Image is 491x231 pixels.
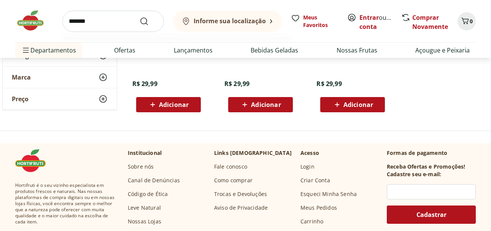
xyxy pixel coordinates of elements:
[387,163,465,170] h3: Receba Ofertas e Promoções!
[128,163,154,170] a: Sobre nós
[415,46,470,55] a: Açougue e Peixaria
[343,102,373,108] span: Adicionar
[412,13,448,31] a: Comprar Novamente
[300,149,319,157] p: Acesso
[12,95,29,103] span: Preço
[387,149,476,157] p: Formas de pagamento
[214,163,247,170] a: Fale conosco
[15,9,53,32] img: Hortifruti
[316,80,342,88] span: R$ 29,99
[12,52,41,59] span: Categoria
[359,13,379,22] a: Entrar
[300,190,357,198] a: Esqueci Minha Senha
[21,41,30,59] button: Menu
[387,206,476,224] button: Cadastrar
[128,190,168,198] a: Código de Ética
[128,149,162,157] p: Institucional
[291,14,338,29] a: Meus Favoritos
[359,13,393,31] span: ou
[251,102,281,108] span: Adicionar
[114,46,135,55] a: Ofertas
[416,212,447,218] span: Cadastrar
[303,14,338,29] span: Meus Favoritos
[214,204,268,212] a: Aviso de Privacidade
[173,11,282,32] button: Informe sua localização
[300,163,315,170] a: Login
[224,80,249,88] span: R$ 29,99
[12,73,31,81] span: Marca
[470,18,473,25] span: 0
[320,97,385,112] button: Adicionar
[387,170,441,178] h3: Cadastre seu e-mail:
[228,97,293,112] button: Adicionar
[300,204,337,212] a: Meus Pedidos
[21,41,76,59] span: Departamentos
[251,46,298,55] a: Bebidas Geladas
[128,204,161,212] a: Leve Natural
[159,102,189,108] span: Adicionar
[3,67,117,88] button: Marca
[3,88,117,110] button: Preço
[174,46,213,55] a: Lançamentos
[359,13,401,31] a: Criar conta
[300,218,323,225] a: Carrinho
[62,11,164,32] input: search
[128,218,161,225] a: Nossas Lojas
[132,80,157,88] span: R$ 29,99
[140,17,158,26] button: Submit Search
[15,182,116,225] span: Hortifruti é o seu vizinho especialista em produtos frescos e naturais. Nas nossas plataformas de...
[214,177,253,184] a: Como comprar
[128,177,180,184] a: Canal de Denúncias
[337,46,377,55] a: Nossas Frutas
[15,149,53,172] img: Hortifruti
[214,190,267,198] a: Trocas e Devoluções
[136,97,201,112] button: Adicionar
[300,177,330,184] a: Criar Conta
[214,149,292,157] p: Links [DEMOGRAPHIC_DATA]
[194,17,266,25] b: Informe sua localização
[458,12,476,30] button: Carrinho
